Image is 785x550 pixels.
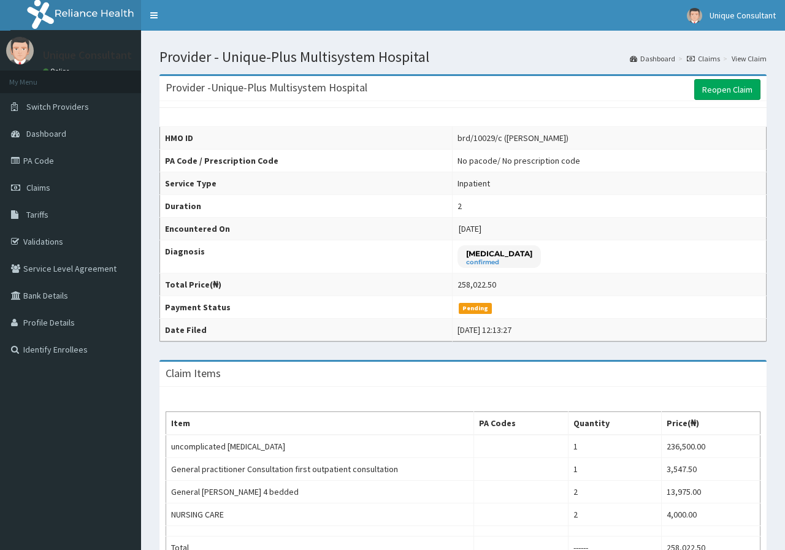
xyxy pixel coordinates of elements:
span: [DATE] [459,223,481,234]
div: brd/10029/c ([PERSON_NAME]) [458,132,569,144]
th: Date Filed [160,319,453,342]
a: Reopen Claim [694,79,760,100]
td: 236,500.00 [662,435,760,458]
th: Encountered On [160,218,453,240]
img: User Image [687,8,702,23]
span: Switch Providers [26,101,89,112]
div: 258,022.50 [458,278,496,291]
td: uncomplicated [MEDICAL_DATA] [166,435,474,458]
h1: Provider - Unique-Plus Multisystem Hospital [159,49,767,65]
td: 1 [569,458,662,481]
a: View Claim [732,53,767,64]
small: confirmed [466,259,532,265]
h3: Claim Items [166,368,221,379]
th: Quantity [569,412,662,435]
th: Item [166,412,474,435]
th: Duration [160,195,453,218]
span: Pending [459,303,492,314]
div: [DATE] 12:13:27 [458,324,511,336]
td: 13,975.00 [662,481,760,503]
th: PA Codes [473,412,568,435]
th: PA Code / Prescription Code [160,150,453,172]
th: Diagnosis [160,240,453,273]
div: No pacode / No prescription code [458,155,580,167]
th: Total Price(₦) [160,273,453,296]
th: Service Type [160,172,453,195]
div: Inpatient [458,177,490,189]
td: NURSING CARE [166,503,474,526]
span: Claims [26,182,50,193]
td: 3,547.50 [662,458,760,481]
p: [MEDICAL_DATA] [466,248,532,259]
a: Online [43,67,72,75]
td: General [PERSON_NAME] 4 bedded [166,481,474,503]
td: 2 [569,481,662,503]
td: 1 [569,435,662,458]
td: 4,000.00 [662,503,760,526]
span: Unique Consultant [710,10,776,21]
td: 2 [569,503,662,526]
a: Dashboard [630,53,675,64]
h3: Provider - Unique-Plus Multisystem Hospital [166,82,367,93]
img: User Image [6,37,34,64]
th: HMO ID [160,127,453,150]
span: Dashboard [26,128,66,139]
div: 2 [458,200,462,212]
th: Price(₦) [662,412,760,435]
span: Tariffs [26,209,48,220]
td: General practitioner Consultation first outpatient consultation [166,458,474,481]
a: Claims [687,53,720,64]
th: Payment Status [160,296,453,319]
p: Unique Consultant [43,50,132,61]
